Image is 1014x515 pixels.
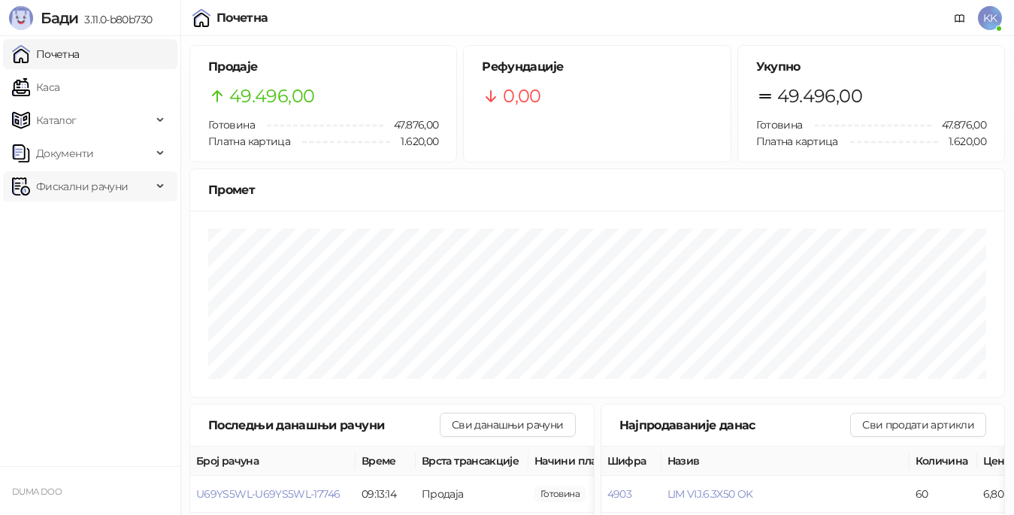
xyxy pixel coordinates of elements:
a: Документација [948,6,972,30]
th: Начини плаћања [528,447,679,476]
button: LIM VIJ.6.3X50 OK [667,487,753,501]
span: Фискални рачуни [36,171,128,201]
span: 790,00 [534,486,586,502]
span: Каталог [36,105,77,135]
span: 1.620,00 [390,133,438,150]
div: Промет [208,180,986,199]
span: Документи [36,138,93,168]
th: Шифра [601,447,661,476]
span: 47.876,00 [931,117,986,133]
span: KK [978,6,1002,30]
h5: Укупно [756,58,986,76]
span: 3.11.0-b80b730 [78,13,152,26]
button: Сви данашњи рачуни [440,413,575,437]
td: 60 [910,476,977,513]
span: Бади [41,9,78,27]
div: Последњи данашњи рачуни [208,416,440,435]
span: Готовина [756,118,803,132]
button: Сви продати артикли [850,413,986,437]
th: Број рачуна [190,447,356,476]
th: Количина [910,447,977,476]
button: 4903 [607,487,631,501]
span: 1.620,00 [938,133,986,150]
button: U69YS5WL-U69YS5WL-17746 [196,487,340,501]
span: 49.496,00 [229,82,314,111]
span: Готовина [208,118,255,132]
th: Време [356,447,416,476]
span: 49.496,00 [777,82,862,111]
div: Почетна [216,12,268,24]
img: Logo [9,6,33,30]
h5: Рефундације [482,58,712,76]
h5: Продаје [208,58,438,76]
td: Продаја [416,476,528,513]
span: Платна картица [756,135,838,148]
span: 47.876,00 [383,117,438,133]
th: Назив [661,447,910,476]
small: DUMA DOO [12,486,62,497]
a: Каса [12,72,59,102]
a: Почетна [12,39,80,69]
span: 0,00 [503,82,540,111]
span: Платна картица [208,135,290,148]
th: Врста трансакције [416,447,528,476]
td: 09:13:14 [356,476,416,513]
div: Најпродаваније данас [619,416,851,435]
